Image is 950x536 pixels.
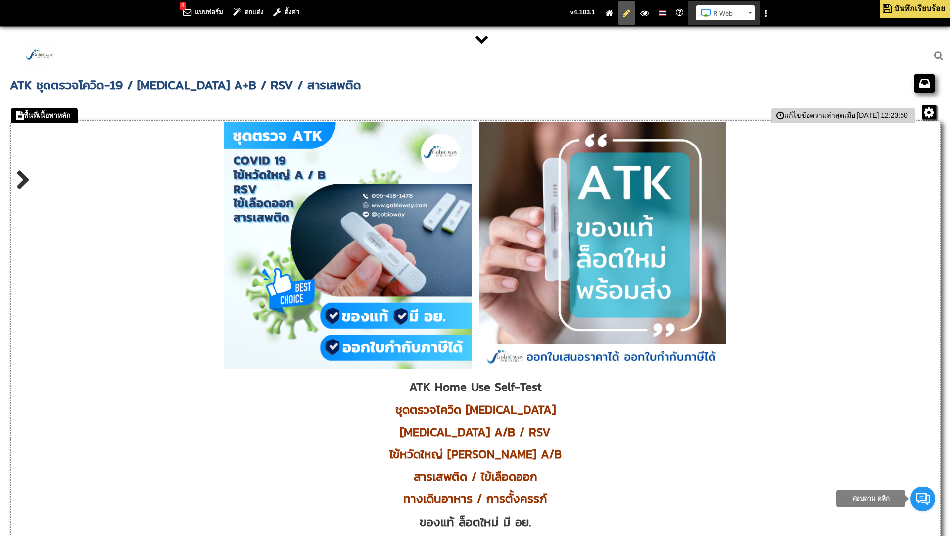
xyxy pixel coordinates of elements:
span: ของแท้ ล็อตใหม่ มี อย. [420,513,531,531]
li: มุมมองแก้ไข [618,1,635,25]
img: ชุดตรวจ ATK โควิด COVID-19 ไข้หวัดใหญ่ สายพันธ์ A/B FLU A+B RSV สารเสพติด ไข้เลือดออก ไวรัสทางเดิ... [224,122,472,369]
a: ไปยังหน้าแรก [605,9,613,17]
div: 4 [180,2,186,10]
span: สารเสพติด / ไข้เลือดออก [414,468,537,485]
span: ATK ชุดตรวจโควิด-19 / [MEDICAL_DATA] A+B / RSV / สารเสพติด [10,79,940,91]
span: สอบถาม คลิก [852,495,890,502]
a: ตกแต่ง [233,8,263,16]
span: R-Web [713,9,733,18]
span: ATK Home Use Self-Test [409,378,542,395]
span: ทางเดินอาหาร / การตั้งครรภ์ [403,490,547,507]
li: มุมมองผู้ชม [635,1,654,25]
img: large-1644130236041.jpg [25,41,54,70]
a: แบบฟอร์ม [183,8,223,16]
span: ชุดตรวจโควิด [MEDICAL_DATA] [395,401,556,418]
div: คลังเนื้อหา (ไม่แสดงในเมนู) [914,74,935,93]
div: ซ่อนพื้นที่ส่วนหัว [475,32,489,46]
span: [MEDICAL_DATA] A/B / RSV [400,423,551,440]
img: R-Web-enabled.png [701,9,711,17]
div: เปิดประวัติการแก้ไข [771,108,915,123]
button: R-Web [696,5,755,20]
div: ลากเพื่อย้ายตำแหน่ง [11,108,78,123]
div: แสดงรูปภาพ [16,170,31,193]
a: ตั้งค่า [273,8,299,16]
img: ชุดตรวจ ATK โควิด COVID-19 ไข้หวัดใหญ่ สายพันธ์ A/B FLU A+B RSV สารเสพติด ไข้เลือดออก ไวรัสทางเดิ... [479,122,726,369]
span: ไข้หวัดใหญ่ [PERSON_NAME] A/B [389,445,562,463]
